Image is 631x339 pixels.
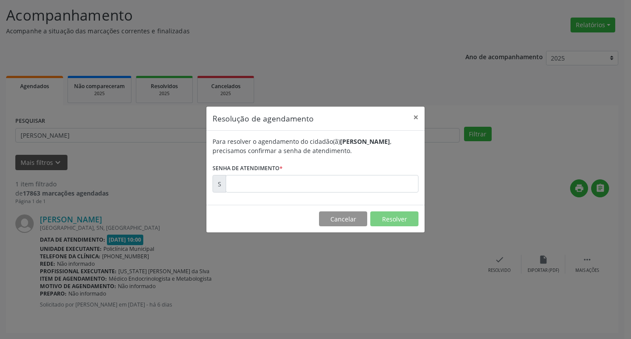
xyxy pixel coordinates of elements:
button: Close [407,107,425,128]
button: Resolver [370,211,418,226]
b: [PERSON_NAME] [340,137,390,146]
button: Cancelar [319,211,367,226]
div: S [213,175,226,193]
h5: Resolução de agendamento [213,113,314,124]
div: Para resolver o agendamento do cidadão(ã) , precisamos confirmar a senha de atendimento. [213,137,418,155]
label: Senha de atendimento [213,161,283,175]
